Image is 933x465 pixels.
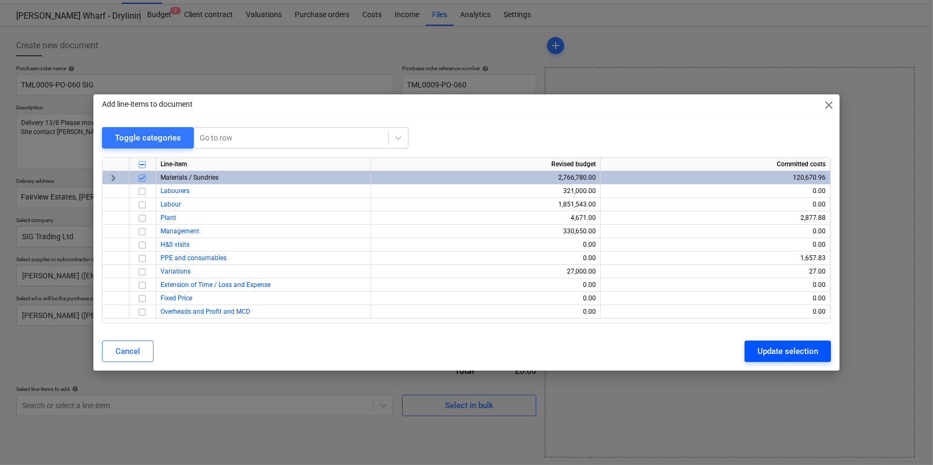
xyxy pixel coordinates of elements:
[605,171,826,184] div: 120,670.96
[375,292,596,305] div: 0.00
[102,99,193,110] p: Add line-items to document
[605,198,826,211] div: 0.00
[375,184,596,198] div: 321,000.00
[605,211,826,225] div: 2,877.88
[161,227,199,235] a: Management
[605,252,826,265] div: 1,657.83
[375,225,596,238] div: 330,650.00
[115,131,181,145] div: Toggle categories
[822,99,835,112] span: close
[161,268,191,275] a: Variations
[161,281,271,289] a: Extension of Time / Loss and Expense
[115,344,140,358] div: Cancel
[375,211,596,225] div: 4,671.00
[375,305,596,319] div: 0.00
[161,254,227,262] a: PPE and consumables
[161,294,192,302] a: Fixed Price
[161,187,189,195] a: Labourers
[757,344,818,358] div: Update selection
[375,171,596,184] div: 2,766,780.00
[375,198,596,211] div: 1,851,543.00
[879,414,933,465] iframe: Chat Widget
[161,241,189,248] a: H&S visits
[375,265,596,278] div: 27,000.00
[371,158,601,171] div: Revised budget
[102,341,154,362] button: Cancel
[102,127,194,149] button: Toggle categories
[156,158,371,171] div: Line-item
[605,292,826,305] div: 0.00
[605,238,826,252] div: 0.00
[745,341,831,362] button: Update selection
[601,158,830,171] div: Committed costs
[375,252,596,265] div: 0.00
[605,305,826,319] div: 0.00
[161,308,250,315] a: Overheads and Profit and MCD
[107,172,120,184] span: keyboard_arrow_right
[161,201,181,208] a: Labour
[375,238,596,252] div: 0.00
[605,225,826,238] div: 0.00
[161,174,218,181] span: Materials / Sundries
[605,184,826,198] div: 0.00
[605,278,826,292] div: 0.00
[605,265,826,278] div: 27.00
[161,214,176,222] a: Plant
[375,278,596,292] div: 0.00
